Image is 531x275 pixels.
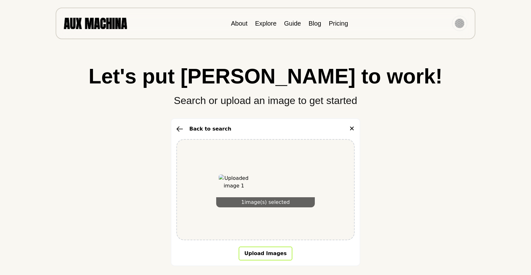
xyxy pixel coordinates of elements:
[13,66,518,87] h1: Let's put [PERSON_NAME] to work!
[455,19,464,28] img: Avatar
[308,20,321,27] a: Blog
[219,174,249,205] img: Uploaded image 1
[13,87,518,108] p: Search or upload an image to get started
[64,18,127,29] img: AUX MACHINA
[231,20,247,27] a: About
[284,20,301,27] a: Guide
[216,197,315,207] div: 1 image(s) selected
[255,20,277,27] a: Explore
[239,247,292,260] button: Upload Images
[176,125,231,133] button: Back to search
[349,124,355,134] button: ✕
[329,20,348,27] a: Pricing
